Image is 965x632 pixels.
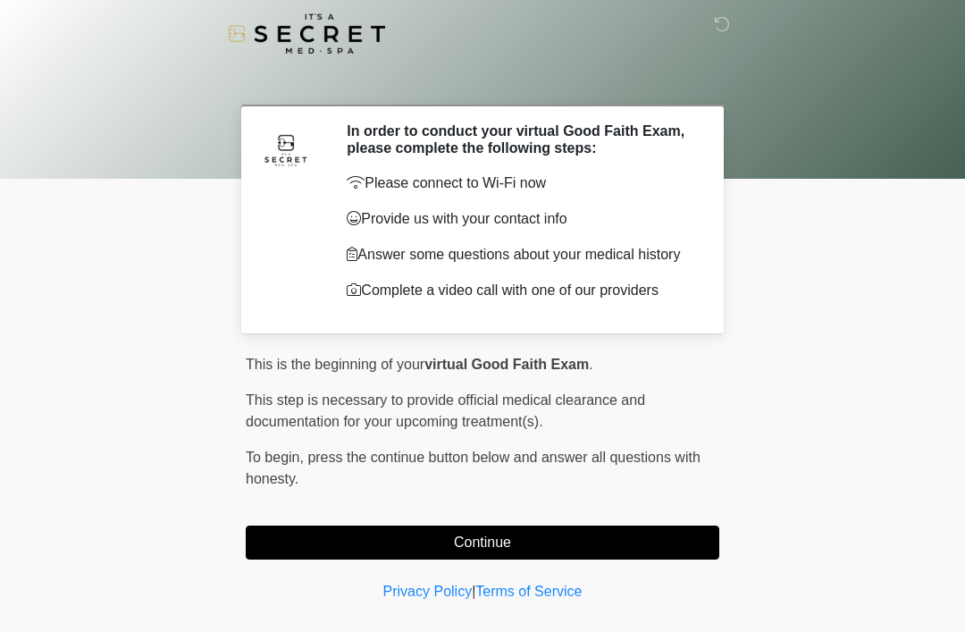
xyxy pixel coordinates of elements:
[246,357,424,372] span: This is the beginning of your
[347,173,692,194] p: Please connect to Wi-Fi now
[228,13,385,54] img: It's A Secret Med Spa Logo
[383,584,473,599] a: Privacy Policy
[347,244,692,265] p: Answer some questions about your medical history
[347,280,692,301] p: Complete a video call with one of our providers
[246,450,307,465] span: To begin,
[347,208,692,230] p: Provide us with your contact info
[589,357,592,372] span: .
[246,526,719,560] button: Continue
[475,584,582,599] a: Terms of Service
[246,450,701,486] span: press the continue button below and answer all questions with honesty.
[246,392,645,429] span: This step is necessary to provide official medical clearance and documentation for your upcoming ...
[259,122,313,176] img: Agent Avatar
[232,64,733,97] h1: ‎ ‎
[472,584,475,599] a: |
[424,357,589,372] strong: virtual Good Faith Exam
[347,122,692,156] h2: In order to conduct your virtual Good Faith Exam, please complete the following steps:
